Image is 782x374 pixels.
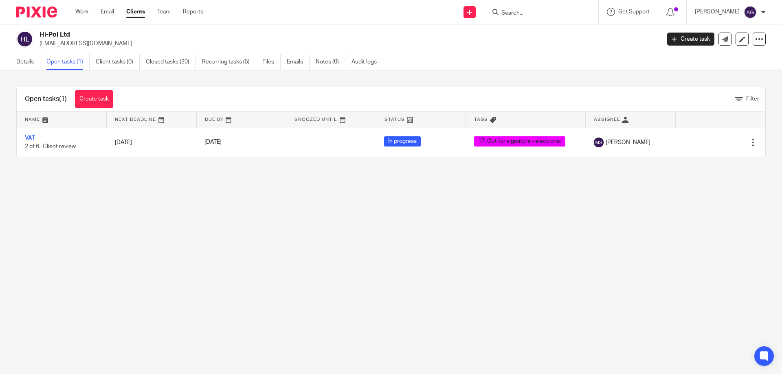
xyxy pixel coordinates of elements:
a: Create task [667,33,714,46]
span: 17. Out for signature - electronic [474,136,565,147]
span: Filter [746,96,759,102]
h2: Hi-Pol Ltd [40,31,532,39]
a: Reports [183,8,203,16]
span: In progress [384,136,421,147]
span: Status [384,117,405,122]
a: Files [262,54,281,70]
span: Get Support [618,9,650,15]
a: Create task [75,90,113,108]
span: Tags [474,117,488,122]
img: svg%3E [16,31,33,48]
a: Work [75,8,88,16]
p: [PERSON_NAME] [695,8,740,16]
span: (1) [59,96,67,102]
img: svg%3E [594,138,604,147]
a: Notes (0) [316,54,345,70]
a: Client tasks (0) [96,54,140,70]
img: Pixie [16,7,57,17]
span: [PERSON_NAME] [606,138,650,147]
p: [EMAIL_ADDRESS][DOMAIN_NAME] [40,39,655,48]
span: Snoozed Until [294,117,337,122]
a: Email [101,8,114,16]
a: Details [16,54,40,70]
h1: Open tasks [25,95,67,103]
a: Open tasks (1) [46,54,90,70]
span: 2 of 6 · Client review [25,144,76,149]
img: svg%3E [744,6,757,19]
a: Clients [126,8,145,16]
input: Search [501,10,574,17]
a: Closed tasks (30) [146,54,196,70]
a: Team [157,8,171,16]
a: Audit logs [351,54,383,70]
a: Emails [287,54,310,70]
a: VAT [25,135,35,141]
a: Recurring tasks (5) [202,54,256,70]
td: [DATE] [107,128,197,157]
span: [DATE] [204,140,222,145]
